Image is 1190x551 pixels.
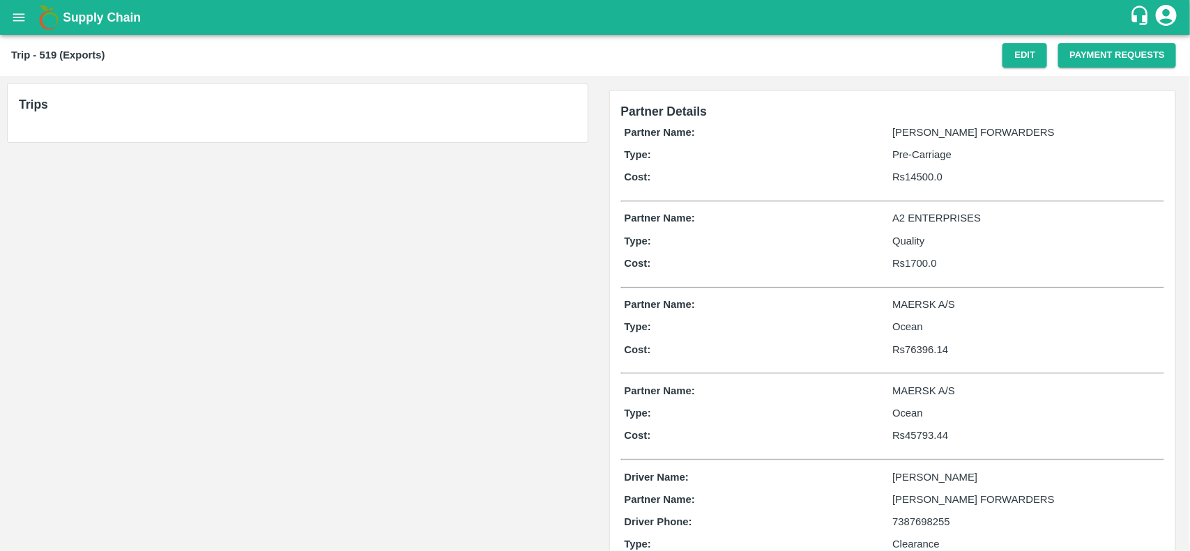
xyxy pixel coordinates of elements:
[63,8,1129,27] a: Supply Chain
[1154,3,1179,32] div: account of current user
[625,430,651,441] b: Cost:
[892,147,1161,162] p: Pre-Carriage
[625,472,689,483] b: Driver Name:
[625,212,695,224] b: Partner Name:
[892,319,1161,334] p: Ocean
[892,297,1161,312] p: MAERSK A/S
[625,127,695,138] b: Partner Name:
[625,385,695,396] b: Partner Name:
[625,235,652,247] b: Type:
[35,3,63,31] img: logo
[625,516,692,527] b: Driver Phone:
[892,428,1161,443] p: Rs 45793.44
[3,1,35,33] button: open drawer
[625,149,652,160] b: Type:
[892,405,1161,421] p: Ocean
[892,342,1161,357] p: Rs 76396.14
[625,408,652,419] b: Type:
[625,171,651,183] b: Cost:
[625,258,651,269] b: Cost:
[892,383,1161,398] p: MAERSK A/S
[892,125,1161,140] p: [PERSON_NAME] FORWARDERS
[625,344,651,355] b: Cost:
[11,49,105,61] b: Trip - 519 (Exports)
[1002,43,1047,68] button: Edit
[625,321,652,332] b: Type:
[625,494,695,505] b: Partner Name:
[625,538,652,550] b: Type:
[892,256,1161,271] p: Rs 1700.0
[621,104,708,118] span: Partner Details
[892,514,1161,529] p: 7387698255
[1058,43,1176,68] button: Payment Requests
[19,98,48,111] b: Trips
[892,210,1161,226] p: A2 ENTERPRISES
[892,469,1161,485] p: [PERSON_NAME]
[625,299,695,310] b: Partner Name:
[63,10,141,24] b: Supply Chain
[892,233,1161,249] p: Quality
[892,169,1161,185] p: Rs 14500.0
[1129,5,1154,30] div: customer-support
[892,492,1161,507] p: [PERSON_NAME] FORWARDERS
